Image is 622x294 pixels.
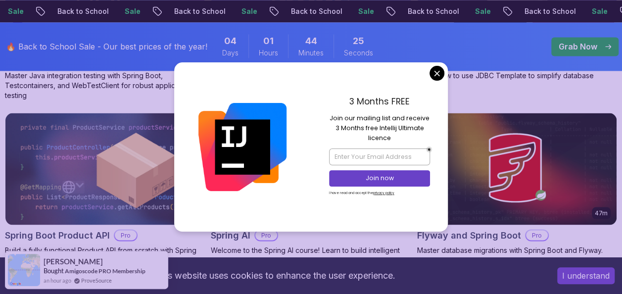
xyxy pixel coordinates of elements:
[48,6,115,16] p: Back to School
[298,48,324,58] span: Minutes
[5,228,110,242] h2: Spring Boot Product API
[65,267,145,275] a: Amigoscode PRO Membership
[5,245,205,265] p: Build a fully functional Product API from scratch with Spring Boot.
[417,228,521,242] h2: Flyway and Spring Boot
[557,267,615,284] button: Accept cookies
[281,6,348,16] p: Back to School
[255,230,277,240] p: Pro
[582,6,614,16] p: Sale
[417,112,617,264] a: Flyway and Spring Boot card47mFlyway and Spring BootProMaster database migrations with Spring Boo...
[526,230,548,240] p: Pro
[417,71,617,91] p: Learn how to use JDBC Template to simplify database access.
[353,34,364,48] span: 25 Seconds
[6,41,207,52] p: 🔥 Back to School Sale - Our best prices of the year!
[44,267,64,275] span: Bought
[115,230,137,240] p: Pro
[232,6,263,16] p: Sale
[5,112,205,264] a: Spring Boot Product API card2.09hSpring Boot Product APIProBuild a fully functional Product API f...
[595,209,608,217] p: 47m
[5,113,204,224] img: Spring Boot Product API card
[418,113,617,224] img: Flyway and Spring Boot card
[344,48,373,58] span: Seconds
[115,6,146,16] p: Sale
[515,6,582,16] p: Back to School
[164,6,232,16] p: Back to School
[222,48,239,58] span: Days
[44,276,71,285] span: an hour ago
[44,257,103,266] span: [PERSON_NAME]
[7,265,542,287] div: This website uses cookies to enhance the user experience.
[263,34,274,48] span: 1 Hours
[224,34,237,48] span: 4 Days
[5,71,205,100] p: Master Java integration testing with Spring Boot, Testcontainers, and WebTestClient for robust ap...
[211,228,250,242] h2: Spring AI
[305,34,317,48] span: 44 Minutes
[211,245,411,265] p: Welcome to the Spring AI course! Learn to build intelligent applications with the Spring framewor...
[465,6,497,16] p: Sale
[81,276,112,285] a: ProveSource
[348,6,380,16] p: Sale
[398,6,465,16] p: Back to School
[559,41,597,52] p: Grab Now
[259,48,278,58] span: Hours
[417,245,617,265] p: Master database migrations with Spring Boot and Flyway. Implement version control for your databa...
[8,254,40,286] img: provesource social proof notification image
